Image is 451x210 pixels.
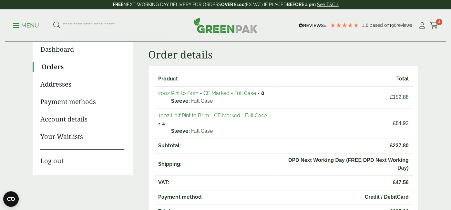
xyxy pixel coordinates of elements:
[280,142,409,150] span: 237.80
[40,132,124,142] a: Your Waitlists
[280,179,409,186] span: 47.56
[393,180,396,185] span: £
[396,23,412,28] span: reviews
[158,120,165,126] strong: × 4
[317,2,339,7] a: See T&C's
[13,22,39,28] a: Menu
[390,94,393,100] span: £
[40,79,124,89] a: Addresses
[113,2,123,7] strong: FREE
[257,90,264,96] strong: × 8
[40,114,124,124] a: Account details
[154,139,275,152] th: Subtotal:
[221,2,245,7] strong: OVER £100
[436,19,442,25] span: 4
[393,121,409,126] bdi: 84.92
[362,23,370,28] span: 4.8
[171,127,190,135] strong: Sleeve:
[158,112,267,119] a: 10oz Half Pint to Brim - CE Marked - Full Case
[330,22,359,28] div: 4.79 Stars
[171,97,190,105] strong: Sleeve:
[158,90,256,96] a: 20oz Pint to Brim - CE Marked - Full Case
[287,2,316,7] strong: BEFORE 2 pm
[40,97,124,107] a: Payment methods
[154,72,275,86] th: Product
[393,121,396,126] span: £
[276,190,413,204] td: Credit / DebitCard
[299,23,327,28] img: REVIEWS.io
[154,153,275,175] th: Shipping:
[154,175,275,189] th: VAT:
[40,149,124,166] a: Log out
[389,23,396,28] span: 196
[390,94,409,100] bdi: 152.88
[3,191,19,207] button: Open CMP widget
[276,153,413,175] td: DPD Next Working Day (FREE DPD Next Working Day)
[390,143,393,148] span: £
[276,72,413,86] th: Total
[40,45,124,54] a: Dashboard
[430,21,438,30] a: 4
[171,127,272,135] p: Full Case
[13,22,39,29] p: Menu
[370,23,389,28] span: Based on
[418,22,426,29] i: My Account
[148,48,419,61] h2: Order details
[154,190,275,204] th: Payment method:
[430,22,438,29] i: Cart
[171,97,272,105] p: Full Case
[42,62,124,72] a: Orders
[194,17,258,33] img: GreenPak Supplies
